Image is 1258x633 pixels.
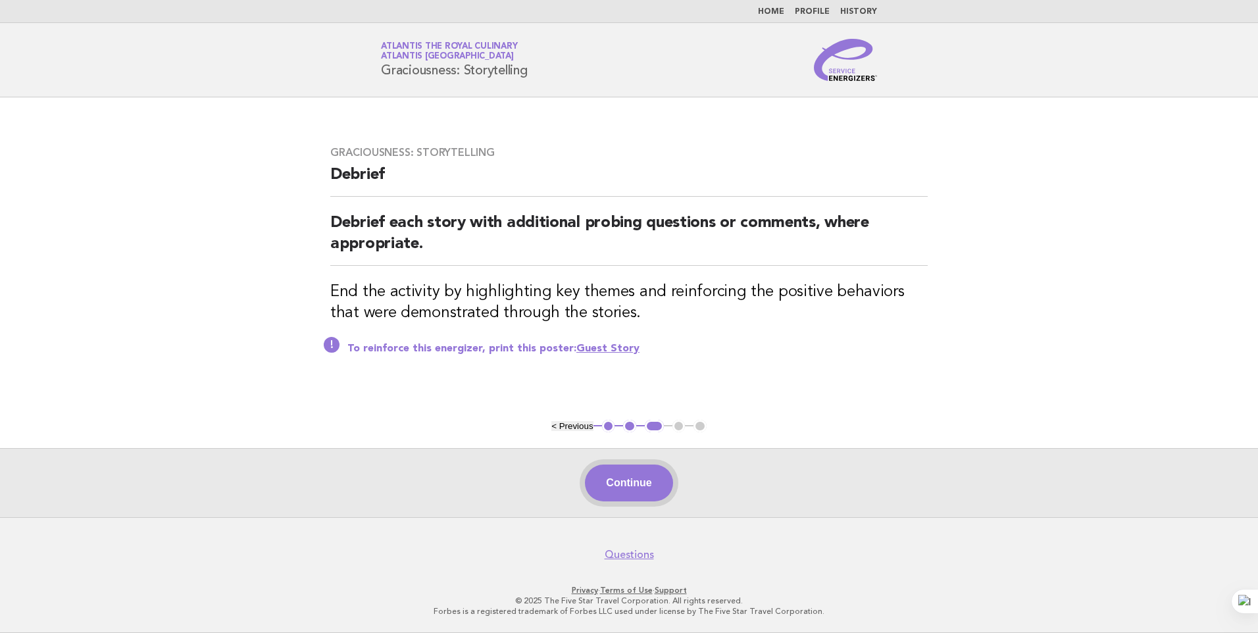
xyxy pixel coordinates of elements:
[226,595,1032,606] p: © 2025 The Five Star Travel Corporation. All rights reserved.
[600,586,653,595] a: Terms of Use
[645,420,664,433] button: 3
[605,548,654,561] a: Questions
[840,8,877,16] a: History
[381,42,517,61] a: Atlantis the Royal CulinaryAtlantis [GEOGRAPHIC_DATA]
[381,53,514,61] span: Atlantis [GEOGRAPHIC_DATA]
[795,8,830,16] a: Profile
[623,420,636,433] button: 2
[576,343,640,354] a: Guest Story
[226,585,1032,595] p: · ·
[551,421,593,431] button: < Previous
[572,586,598,595] a: Privacy
[381,43,528,77] h1: Graciousness: Storytelling
[814,39,877,81] img: Service Energizers
[226,606,1032,617] p: Forbes is a registered trademark of Forbes LLC used under license by The Five Star Travel Corpora...
[330,213,928,266] h2: Debrief each story with additional probing questions or comments, where appropriate.
[330,282,928,324] h3: End the activity by highlighting key themes and reinforcing the positive behaviors that were demo...
[602,420,615,433] button: 1
[585,465,672,501] button: Continue
[347,342,928,355] p: To reinforce this energizer, print this poster:
[758,8,784,16] a: Home
[330,146,928,159] h3: Graciousness: Storytelling
[330,165,928,197] h2: Debrief
[655,586,687,595] a: Support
